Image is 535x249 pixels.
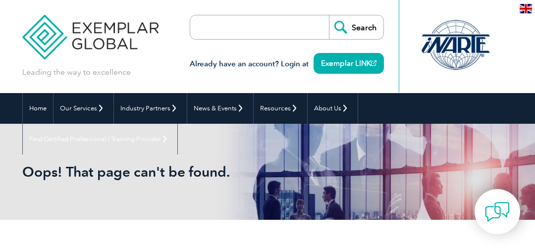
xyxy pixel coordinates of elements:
a: Home [23,93,53,124]
a: Industry Partners [114,93,187,124]
a: News & Events [187,93,253,124]
input: Search [329,15,383,39]
img: open_square.png [371,60,376,66]
h1: Oops! That page can't be found. [22,163,292,180]
a: Find Certified Professional / Training Provider [23,124,177,154]
a: Resources [254,93,307,124]
a: About Us [308,93,358,124]
img: en [520,4,532,13]
p: Leading the way to excellence [22,67,131,78]
a: Exemplar LINK [314,53,384,74]
h3: Already have an account? Login at [190,58,384,70]
img: contact-chat.png [485,199,510,224]
a: Our Services [53,93,113,124]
